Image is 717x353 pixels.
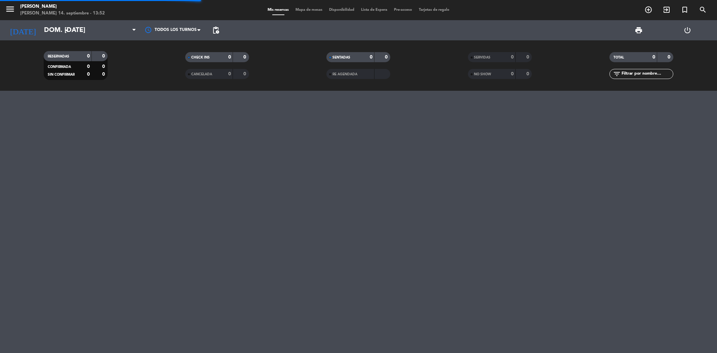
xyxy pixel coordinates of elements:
strong: 0 [87,54,90,58]
span: Mapa de mesas [292,8,326,12]
div: LOG OUT [663,20,712,40]
strong: 0 [102,72,106,77]
i: exit_to_app [663,6,671,14]
i: power_settings_new [683,26,691,34]
span: SENTADAS [332,56,350,59]
div: [PERSON_NAME] 14. septiembre - 13:52 [20,10,105,17]
i: [DATE] [5,23,41,38]
span: RE AGENDADA [332,73,357,76]
span: Tarjetas de regalo [415,8,453,12]
strong: 0 [526,55,530,60]
span: CHECK INS [191,56,210,59]
input: Filtrar por nombre... [621,70,673,78]
strong: 0 [243,55,247,60]
span: NO SHOW [474,73,491,76]
span: CANCELADA [191,73,212,76]
span: Mis reservas [264,8,292,12]
strong: 0 [385,55,389,60]
strong: 0 [243,72,247,76]
span: Disponibilidad [326,8,358,12]
strong: 0 [511,55,514,60]
i: menu [5,4,15,14]
i: arrow_drop_down [63,26,71,34]
strong: 0 [228,55,231,60]
span: pending_actions [212,26,220,34]
span: SIN CONFIRMAR [48,73,75,76]
strong: 0 [511,72,514,76]
button: menu [5,4,15,16]
i: add_circle_outline [644,6,652,14]
span: RESERVADAS [48,55,69,58]
strong: 0 [526,72,530,76]
strong: 0 [370,55,372,60]
span: TOTAL [613,56,624,59]
strong: 0 [652,55,655,60]
strong: 0 [228,72,231,76]
span: CONFIRMADA [48,65,71,69]
span: Lista de Espera [358,8,391,12]
span: print [635,26,643,34]
strong: 0 [87,72,90,77]
span: SERVIDAS [474,56,490,59]
i: turned_in_not [681,6,689,14]
i: search [699,6,707,14]
strong: 0 [102,64,106,69]
strong: 0 [87,64,90,69]
span: Pre-acceso [391,8,415,12]
i: filter_list [613,70,621,78]
div: [PERSON_NAME] [20,3,105,10]
strong: 0 [102,54,106,58]
strong: 0 [668,55,672,60]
